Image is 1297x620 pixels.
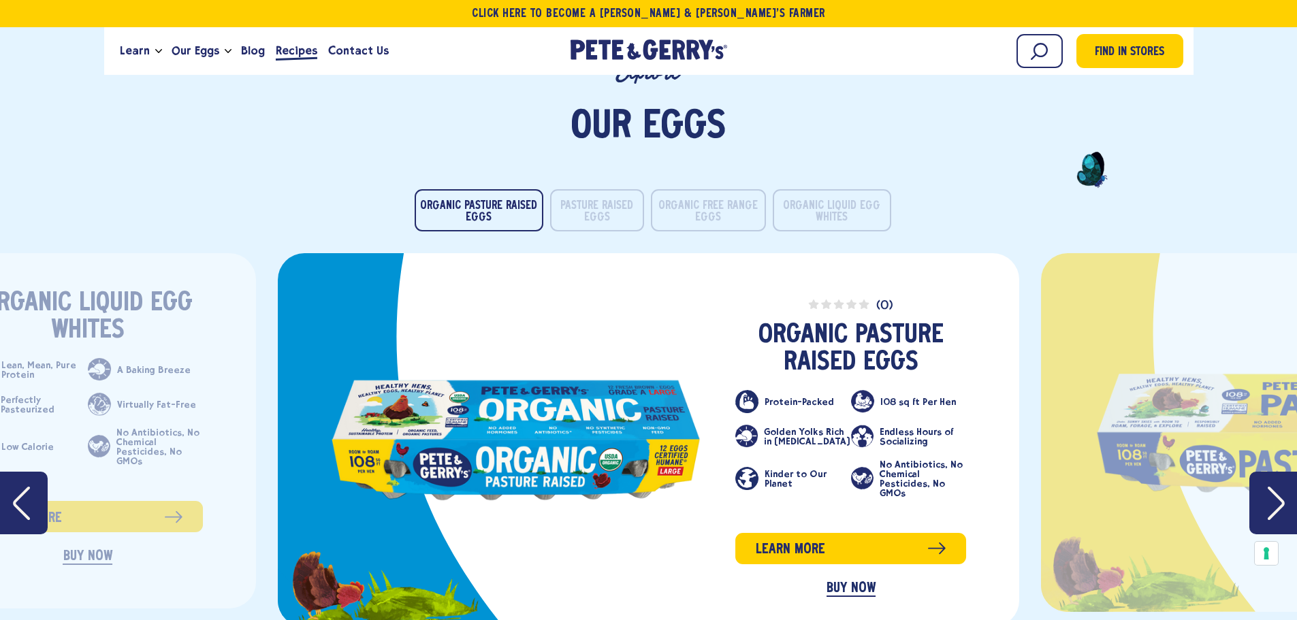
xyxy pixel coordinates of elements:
[851,459,966,497] li: No Antibiotics, No Chemical Pesticides, No GMOs
[155,49,162,54] button: Open the dropdown menu for Learn
[1249,472,1297,534] button: Next
[571,107,632,148] span: Our
[735,425,850,448] li: Golden Yolks Rich in [MEDICAL_DATA]
[756,539,825,560] span: Learn more
[851,425,966,448] li: Endless Hours of Socializing
[172,42,219,59] span: Our Eggs
[88,393,203,416] li: Virtually Fat-Free
[550,189,644,231] button: Pasture Raised Eggs
[1016,34,1063,68] input: Search
[114,33,155,69] a: Learn
[108,57,1189,86] h2: Explore
[643,107,726,148] span: Eggs
[276,42,317,59] span: Recipes
[1095,44,1164,62] span: Find in Stores
[735,322,966,376] h3: Organic Pasture Raised Eggs
[1255,542,1278,565] button: Your consent preferences for tracking technologies
[827,581,876,597] a: BUY NOW
[1076,34,1183,68] a: Find in Stores
[63,549,112,565] a: BUY NOW
[241,42,265,59] span: Blog
[328,42,389,59] span: Contact Us
[773,189,891,231] button: Organic Liquid Egg Whites
[415,189,543,231] button: Organic Pasture Raised Eggs
[225,49,231,54] button: Open the dropdown menu for Our Eggs
[735,459,850,497] li: Kinder to Our Planet
[236,33,270,69] a: Blog
[88,358,203,381] li: A Baking Breeze
[88,427,203,466] li: No Antibiotics, No Chemical Pesticides, No GMOs
[876,300,893,312] span: (0)
[166,33,225,69] a: Our Eggs
[651,189,766,231] button: Organic Free Range Eggs
[735,297,966,312] a: (0)
[270,33,323,69] a: Recipes
[851,390,966,413] li: 108 sq ft Per Hen
[735,390,850,413] li: Protein-Packed
[735,533,966,564] a: Learn more
[323,33,394,69] a: Contact Us
[120,42,150,59] span: Learn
